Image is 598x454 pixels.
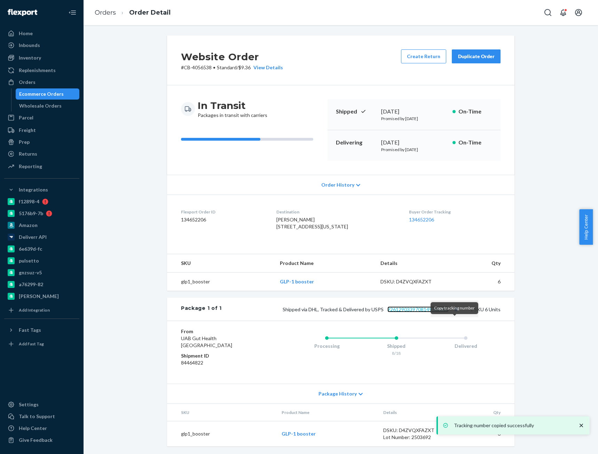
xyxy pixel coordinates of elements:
th: Details [375,254,451,273]
button: Open notifications [556,6,570,19]
th: Qty [451,254,514,273]
a: 9261290339708149362312 [387,306,449,312]
button: Help Center [579,209,593,245]
dt: Buyer Order Tracking [409,209,501,215]
td: glp1_booster [167,421,276,447]
th: Details [378,404,454,421]
div: DSKU: D4ZVQXFAZXT [380,278,446,285]
dd: 84464822 [181,359,264,366]
a: Amazon [4,220,79,231]
div: Fast Tags [19,327,41,334]
div: Ecommerce Orders [19,91,64,97]
a: Inventory [4,52,79,63]
div: gnzsuz-v5 [19,269,42,276]
div: a76299-82 [19,281,43,288]
td: glp1_booster [167,273,274,291]
div: Inventory [19,54,41,61]
div: Duplicate Order [458,53,495,60]
a: Help Center [4,423,79,434]
div: Add Integration [19,307,50,313]
a: 134652206 [409,217,434,222]
p: On-Time [458,108,492,116]
a: Replenishments [4,65,79,76]
a: Freight [4,125,79,136]
div: 8/18 [362,350,431,356]
th: SKU [167,254,274,273]
button: Create Return [401,49,446,63]
div: Lot Number: 2503692 [383,434,449,441]
a: Orders [4,77,79,88]
div: 6e639d-fc [19,245,42,252]
button: Duplicate Order [452,49,501,63]
div: f12898-4 [19,198,39,205]
a: Parcel [4,112,79,123]
p: Shipped [336,108,376,116]
button: Give Feedback [4,435,79,446]
dt: Destination [276,209,398,215]
a: Talk to Support [4,411,79,422]
button: Integrations [4,184,79,195]
div: 5176b9-7b [19,210,43,217]
a: Orders [95,9,116,16]
span: Shipped via DHL, Tracked & Delivered by USPS [283,306,461,312]
p: On-Time [458,139,492,147]
a: pulsetto [4,255,79,266]
a: GLP-1 booster [280,279,314,284]
button: Open account menu [572,6,585,19]
button: Fast Tags [4,324,79,336]
div: Amazon [19,222,38,229]
a: a76299-82 [4,279,79,290]
div: Home [19,30,33,37]
td: 6 [451,273,514,291]
div: Processing [292,343,362,350]
div: Reporting [19,163,42,170]
a: Returns [4,148,79,159]
a: Deliverr API [4,232,79,243]
span: Standard [217,64,237,70]
p: Delivering [336,139,376,147]
div: [DATE] [381,108,447,116]
span: Order History [321,181,354,188]
a: Home [4,28,79,39]
p: Tracking number copied successfully [454,422,571,429]
div: [PERSON_NAME] [19,293,59,300]
div: Freight [19,127,36,134]
th: Product Name [274,254,375,273]
a: GLP-1 booster [282,431,316,437]
a: 6e639d-fc [4,243,79,255]
div: Talk to Support [19,413,55,420]
div: Add Fast Tag [19,341,44,347]
h3: In Transit [198,99,267,112]
span: UAB Gut Health [GEOGRAPHIC_DATA] [181,335,232,348]
button: Open Search Box [541,6,555,19]
a: Settings [4,399,79,410]
div: Deliverr API [19,234,47,241]
span: [PERSON_NAME] [STREET_ADDRESS][US_STATE] [276,217,348,229]
a: Prep [4,136,79,148]
div: 1 SKU 6 Units [222,305,501,314]
div: [DATE] [381,139,447,147]
div: Package 1 of 1 [181,305,222,314]
div: Delivered [431,343,501,350]
a: 5176b9-7b [4,208,79,219]
img: Flexport logo [8,9,37,16]
dd: 134652206 [181,216,265,223]
ol: breadcrumbs [89,2,176,23]
div: Give Feedback [19,437,53,444]
div: Orders [19,79,36,86]
dt: Shipment ID [181,352,264,359]
div: Replenishments [19,67,56,74]
a: Add Fast Tag [4,338,79,350]
span: • [213,64,215,70]
a: Ecommerce Orders [16,88,80,100]
a: Reporting [4,161,79,172]
button: View Details [251,64,283,71]
dt: From [181,328,264,335]
th: Qty [454,404,514,421]
div: Parcel [19,114,33,121]
div: Help Center [19,425,47,432]
a: Inbounds [4,40,79,51]
th: SKU [167,404,276,421]
a: Add Integration [4,305,79,316]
